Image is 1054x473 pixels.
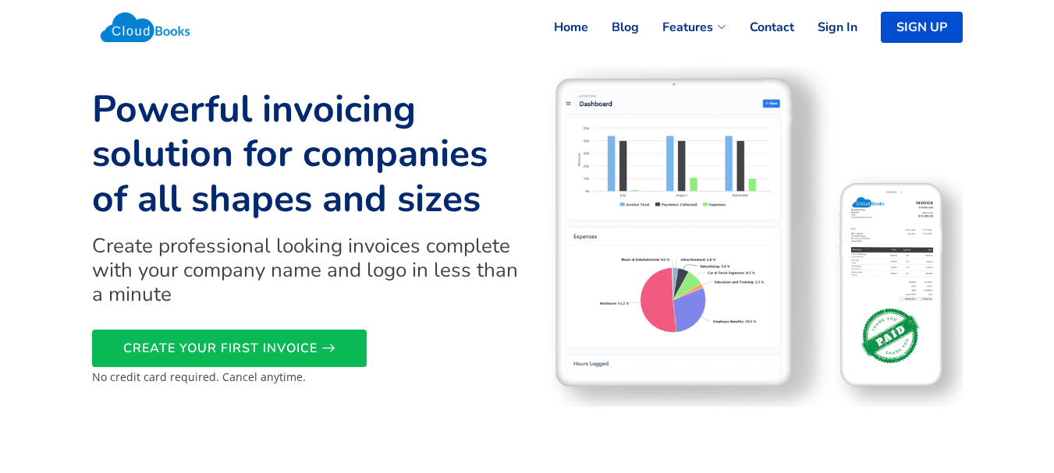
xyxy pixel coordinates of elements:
small: No credit card required. Cancel anytime. [92,369,306,384]
a: Sign In [794,10,857,44]
a: Contact [726,10,794,44]
a: Blog [588,10,639,44]
h2: Create professional looking invoices complete with your company name and logo in less than a minute [92,234,518,307]
img: Create professional Invoices, log expenses and send estimates online [537,66,963,407]
a: Home [531,10,588,44]
h1: Powerful invoicing solution for companies of all shapes and sizes [92,87,518,222]
a: SIGN UP [881,12,963,43]
img: Cloudbooks Logo [92,4,199,51]
span: Features [662,18,713,37]
a: Features [639,10,726,44]
a: CREATE YOUR FIRST INVOICE [92,330,367,367]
